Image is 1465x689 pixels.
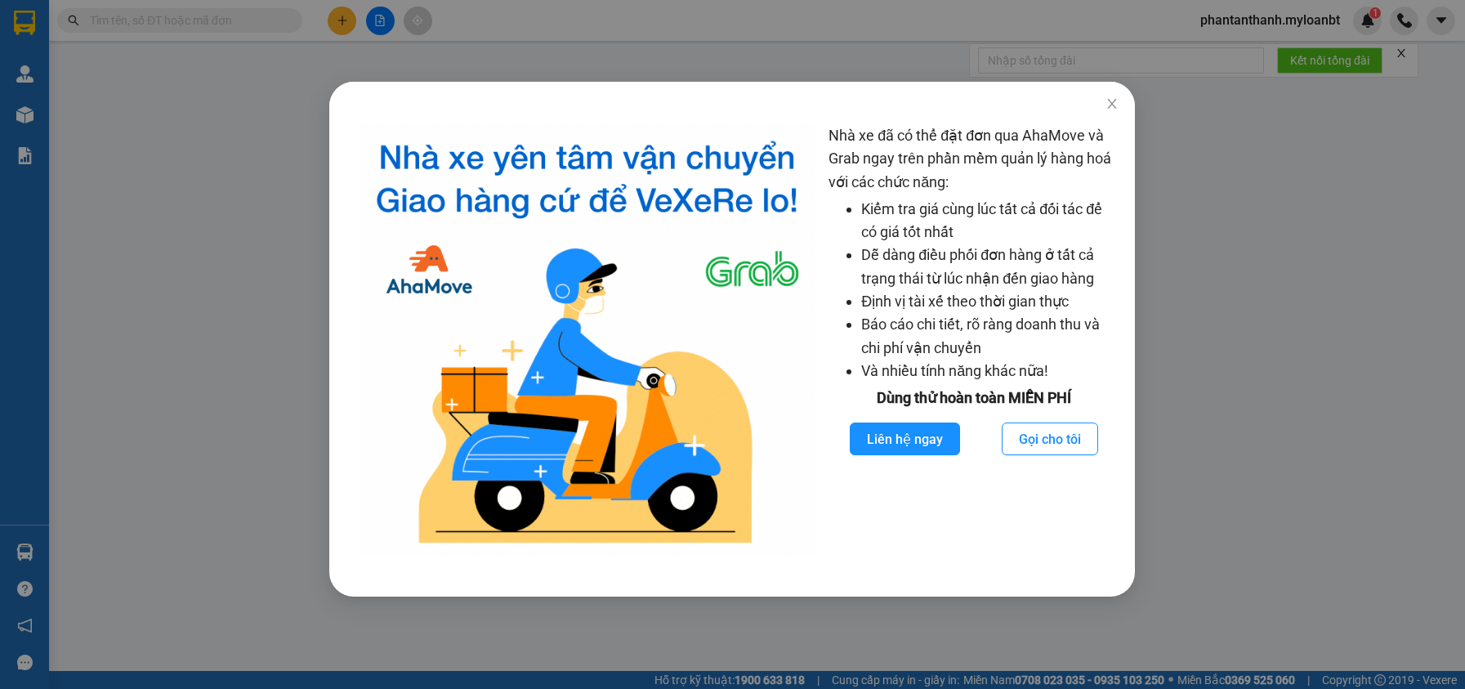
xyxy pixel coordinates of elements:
div: Dùng thử hoàn toàn MIỄN PHÍ [829,387,1119,409]
span: Liên hệ ngay [867,429,943,450]
span: Gọi cho tôi [1019,429,1081,450]
button: Liên hệ ngay [850,423,960,455]
img: logo [359,124,815,556]
li: Và nhiều tính năng khác nữa! [862,360,1119,383]
li: Định vị tài xế theo thời gian thực [862,290,1119,313]
li: Báo cáo chi tiết, rõ ràng doanh thu và chi phí vận chuyển [862,313,1119,360]
li: Dễ dàng điều phối đơn hàng ở tất cả trạng thái từ lúc nhận đến giao hàng [862,244,1119,290]
div: Nhà xe đã có thể đặt đơn qua AhaMove và Grab ngay trên phần mềm quản lý hàng hoá với các chức năng: [829,124,1119,556]
span: close [1106,97,1119,110]
button: Close [1090,82,1136,128]
button: Gọi cho tôi [1002,423,1098,455]
li: Kiểm tra giá cùng lúc tất cả đối tác để có giá tốt nhất [862,198,1119,244]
